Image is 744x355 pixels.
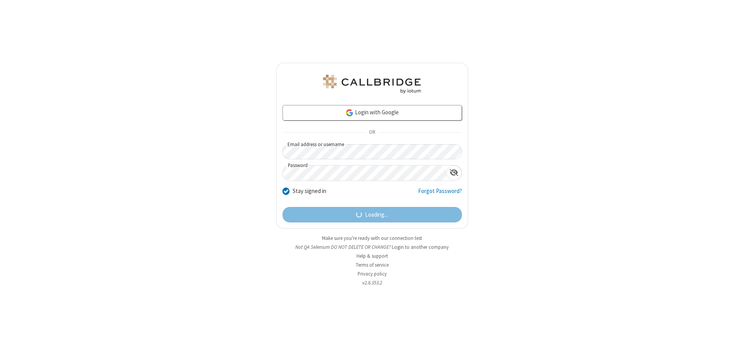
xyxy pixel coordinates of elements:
a: Privacy policy [358,271,387,277]
a: Make sure you're ready with our connection test [322,235,422,241]
button: Loading... [282,207,462,222]
input: Email address or username [282,144,462,159]
iframe: Chat [725,335,738,350]
button: Login to another company [392,243,449,251]
input: Password [283,165,446,181]
span: OR [366,127,378,138]
label: Stay signed in [293,187,326,196]
div: Show password [446,165,462,180]
span: Loading... [365,210,388,219]
li: v2.6.353.2 [276,279,468,286]
a: Login with Google [282,105,462,121]
a: Help & support [356,253,388,259]
a: Forgot Password? [418,187,462,202]
img: QA Selenium DO NOT DELETE OR CHANGE [322,75,422,93]
li: Not QA Selenium DO NOT DELETE OR CHANGE? [276,243,468,251]
a: Terms of service [356,262,389,268]
img: google-icon.png [345,109,354,117]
